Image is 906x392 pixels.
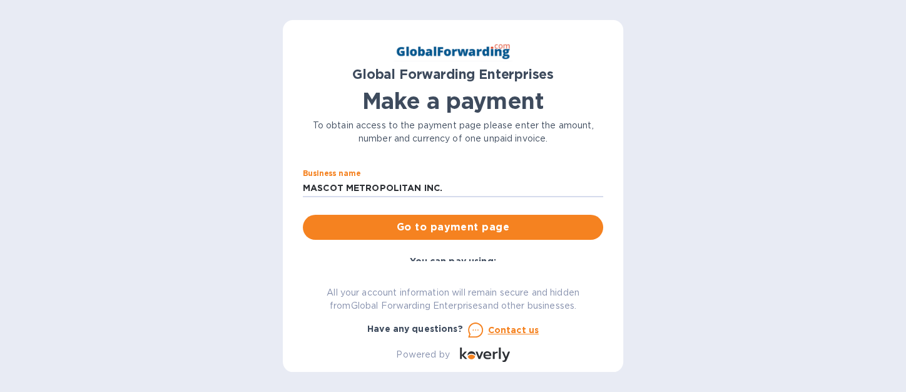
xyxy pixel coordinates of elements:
b: Global Forwarding Enterprises [352,66,554,82]
p: All your account information will remain secure and hidden from Global Forwarding Enterprises and... [303,286,603,312]
b: You can pay using: [410,256,496,266]
u: Contact us [488,325,539,335]
input: Enter business name [303,179,603,198]
label: Business name [303,170,360,177]
button: Go to payment page [303,215,603,240]
span: Go to payment page [313,220,593,235]
p: Powered by [396,348,449,361]
b: Have any questions? [367,324,463,334]
h1: Make a payment [303,88,603,114]
p: To obtain access to the payment page please enter the amount, number and currency of one unpaid i... [303,119,603,145]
